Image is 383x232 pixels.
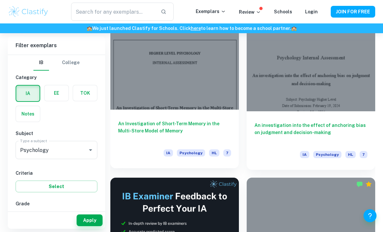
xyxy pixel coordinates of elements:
span: IA [300,151,309,158]
h6: Subject [16,130,97,137]
span: Psychology [177,149,205,157]
div: Filter type choice [33,55,80,71]
button: TOK [73,85,97,101]
button: Notes [16,106,40,122]
button: Open [86,145,95,155]
button: Select [16,181,97,192]
a: An investigation into the effect of anchoring bias on judgment and decision-makingIAPsychologyHL7 [247,15,375,170]
img: Clastify logo [8,5,49,18]
button: EE [44,85,68,101]
div: Premium [365,181,372,187]
button: JOIN FOR FREE [331,6,375,18]
span: 🏫 [87,26,92,31]
button: Help and Feedback [364,209,377,222]
a: Schools [274,9,292,14]
a: here [191,26,201,31]
p: Exemplars [196,8,226,15]
p: Review [239,8,261,16]
span: IA [164,149,173,157]
span: HL [209,149,219,157]
h6: We just launched Clastify for Schools. Click to learn how to become a school partner. [1,25,382,32]
h6: Filter exemplars [8,36,105,55]
span: HL [345,151,356,158]
button: College [62,55,80,71]
button: Apply [77,214,103,226]
span: 🏫 [291,26,297,31]
label: Type a subject [20,138,47,143]
h6: Grade [16,200,97,207]
input: Search for any exemplars... [71,3,155,21]
a: Login [305,9,318,14]
a: An Investigation of Short-Term Memory in the Multi-Store Model of MemoryIAPsychologyHL7 [110,15,239,170]
span: 7 [223,149,231,157]
h6: Criteria [16,170,97,177]
button: IA [16,86,40,101]
h6: An Investigation of Short-Term Memory in the Multi-Store Model of Memory [118,120,231,142]
img: Marked [356,181,363,187]
h6: An investigation into the effect of anchoring bias on judgment and decision-making [254,122,367,143]
h6: Category [16,74,97,81]
span: Psychology [313,151,341,158]
span: 7 [360,151,367,158]
button: IB [33,55,49,71]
